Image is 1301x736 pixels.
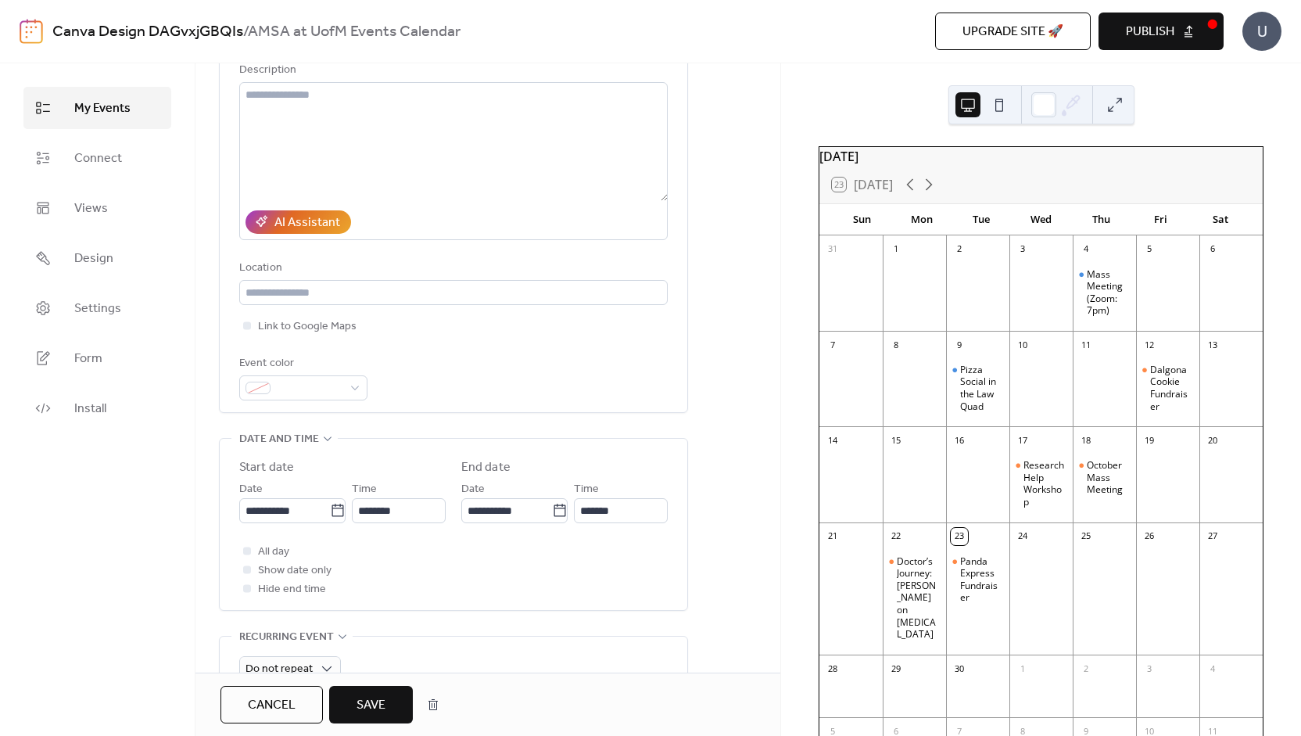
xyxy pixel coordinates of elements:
[1204,432,1221,449] div: 20
[1136,364,1199,412] div: Dalgona Cookie Fundraiser
[962,23,1063,41] span: Upgrade site 🚀
[274,214,340,232] div: AI Assistant
[819,147,1263,166] div: [DATE]
[960,555,1003,604] div: Panda Express Fundraiser
[887,336,905,354] div: 8
[1014,432,1031,449] div: 17
[951,660,968,677] div: 30
[1087,268,1130,317] div: Mass Meeting (Zoom: 7pm)
[1141,528,1158,545] div: 26
[258,318,357,336] span: Link to Google Maps
[23,87,171,129] a: My Events
[887,528,905,545] div: 22
[23,237,171,279] a: Design
[1204,528,1221,545] div: 27
[1204,241,1221,258] div: 6
[824,660,841,677] div: 28
[258,580,326,599] span: Hide end time
[23,337,171,379] a: Form
[824,241,841,258] div: 31
[1077,432,1095,449] div: 18
[1014,241,1031,258] div: 3
[824,336,841,354] div: 7
[20,19,43,44] img: logo
[23,137,171,179] a: Connect
[1204,336,1221,354] div: 13
[23,187,171,229] a: Views
[951,241,968,258] div: 2
[1073,459,1136,496] div: October Mass Meeting
[1150,364,1193,412] div: Dalgona Cookie Fundraiser
[248,17,461,47] b: AMSA at UofM Events Calendar
[239,259,665,278] div: Location
[946,555,1009,604] div: Panda Express Fundraiser
[1099,13,1224,50] button: Publish
[946,364,1009,412] div: Pizza Social in the Law Quad
[887,660,905,677] div: 29
[1191,204,1250,235] div: Sat
[1073,268,1136,317] div: Mass Meeting (Zoom: 7pm)
[23,387,171,429] a: Install
[1087,459,1130,496] div: October Mass Meeting
[74,99,131,118] span: My Events
[239,61,665,80] div: Description
[258,543,289,562] span: All day
[74,300,121,318] span: Settings
[1141,660,1158,677] div: 3
[897,555,940,641] div: Doctor’s Journey: [PERSON_NAME] on [MEDICAL_DATA]
[1077,241,1095,258] div: 4
[23,287,171,329] a: Settings
[74,199,108,218] span: Views
[1014,528,1031,545] div: 24
[52,17,243,47] a: Canva Design DAGvxjGBQIs
[461,458,511,477] div: End date
[352,480,377,499] span: Time
[258,562,332,580] span: Show date only
[1077,660,1095,677] div: 2
[883,555,946,641] div: Doctor’s Journey: Dr. Misty Long on Nuclear Medicine
[892,204,952,235] div: Mon
[1141,241,1158,258] div: 5
[952,204,1011,235] div: Tue
[935,13,1091,50] button: Upgrade site 🚀
[1071,204,1131,235] div: Thu
[239,480,263,499] span: Date
[951,336,968,354] div: 9
[951,432,968,449] div: 16
[574,480,599,499] span: Time
[1242,12,1281,51] div: U
[824,528,841,545] div: 21
[887,432,905,449] div: 15
[243,17,248,47] b: /
[1012,204,1071,235] div: Wed
[329,686,413,723] button: Save
[74,400,106,418] span: Install
[461,480,485,499] span: Date
[1014,660,1031,677] div: 1
[74,250,113,268] span: Design
[220,686,323,723] button: Cancel
[951,528,968,545] div: 23
[239,430,319,449] span: Date and time
[1126,23,1174,41] span: Publish
[357,696,385,715] span: Save
[239,628,334,647] span: Recurring event
[960,364,1003,412] div: Pizza Social in the Law Quad
[246,210,351,234] button: AI Assistant
[1077,528,1095,545] div: 25
[887,241,905,258] div: 1
[1014,336,1031,354] div: 10
[1131,204,1190,235] div: Fri
[1141,336,1158,354] div: 12
[248,696,296,715] span: Cancel
[74,149,122,168] span: Connect
[1009,459,1073,508] div: Research Help Workshop
[1141,432,1158,449] div: 19
[239,354,364,373] div: Event color
[1077,336,1095,354] div: 11
[246,659,313,680] span: Do not repeat
[74,350,102,368] span: Form
[1023,459,1066,508] div: Research Help Workshop
[1204,660,1221,677] div: 4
